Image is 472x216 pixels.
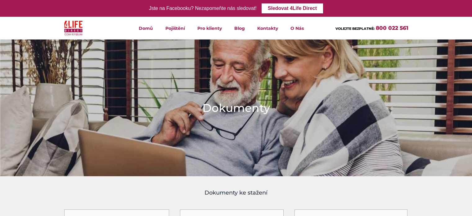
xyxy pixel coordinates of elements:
[335,26,375,31] span: VOLEJTE BEZPLATNĚ:
[149,4,257,13] div: Jste na Facebooku? Nezapomeňte nás sledovat!
[64,189,408,197] h4: Dokumenty ke stažení
[262,3,323,13] a: Sledovat 4Life Direct
[64,19,83,37] img: 4Life Direct Česká republika logo
[376,25,408,31] a: 800 022 561
[251,17,284,39] a: Kontakty
[202,100,270,116] h1: Dokumenty
[228,17,251,39] a: Blog
[133,17,159,39] a: Domů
